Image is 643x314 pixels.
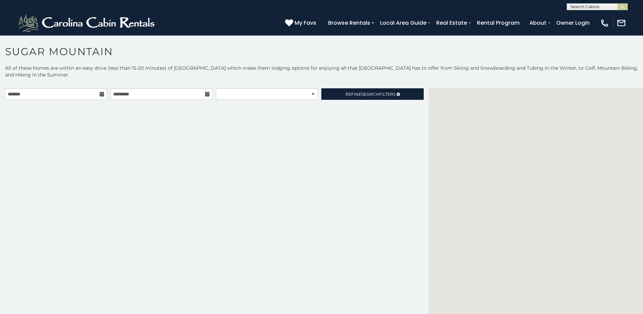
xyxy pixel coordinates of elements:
[377,17,430,29] a: Local Area Guide
[433,17,470,29] a: Real Estate
[285,19,318,27] a: My Favs
[361,92,379,97] span: Search
[325,17,374,29] a: Browse Rentals
[295,19,316,27] span: My Favs
[474,17,523,29] a: Rental Program
[17,13,158,33] img: White-1-2.png
[600,18,609,28] img: phone-regular-white.png
[617,18,626,28] img: mail-regular-white.png
[553,17,593,29] a: Owner Login
[526,17,550,29] a: About
[321,88,423,100] a: RefineSearchFilters
[345,92,396,97] span: Refine Filters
